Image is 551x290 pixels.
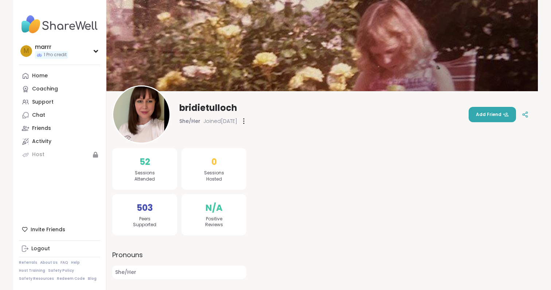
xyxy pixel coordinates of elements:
a: Safety Policy [48,268,74,273]
div: Support [32,98,54,106]
span: N/A [206,201,223,214]
a: Logout [19,242,100,255]
a: Host [19,148,100,161]
a: Chat [19,109,100,122]
a: Blog [88,276,97,281]
img: ShareWell Nav Logo [19,12,100,37]
a: Home [19,69,100,82]
span: m [24,46,29,56]
span: Positive Reviews [205,216,223,228]
span: She/Her [179,117,200,125]
img: bridietulloch [113,86,169,143]
div: Host [32,151,44,158]
label: Pronouns [112,250,246,260]
a: Referrals [19,260,37,265]
span: 503 [137,201,153,214]
a: Help [71,260,80,265]
a: Support [19,96,100,109]
a: FAQ [60,260,68,265]
a: Safety Resources [19,276,54,281]
div: Home [32,72,48,80]
div: Invite Friends [19,223,100,236]
span: Joined [DATE] [203,117,237,125]
div: Chat [32,112,45,119]
span: 1 Pro credit [44,52,67,58]
a: Redeem Code [57,276,85,281]
span: 0 [211,155,217,169]
span: 52 [140,155,150,169]
div: marrr [35,43,68,51]
div: Friends [32,125,51,132]
span: She/Her [112,266,246,279]
span: Sessions Hosted [204,170,224,182]
button: Add Friend [469,107,516,122]
span: bridietulloch [179,102,237,114]
div: Logout [31,245,50,252]
a: Activity [19,135,100,148]
span: Peers Supported [133,216,156,228]
a: Coaching [19,82,100,96]
div: Activity [32,138,51,145]
a: Host Training [19,268,45,273]
div: Coaching [32,85,58,93]
span: Add Friend [476,111,509,118]
a: Friends [19,122,100,135]
a: About Us [40,260,58,265]
span: Sessions Attended [134,170,155,182]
